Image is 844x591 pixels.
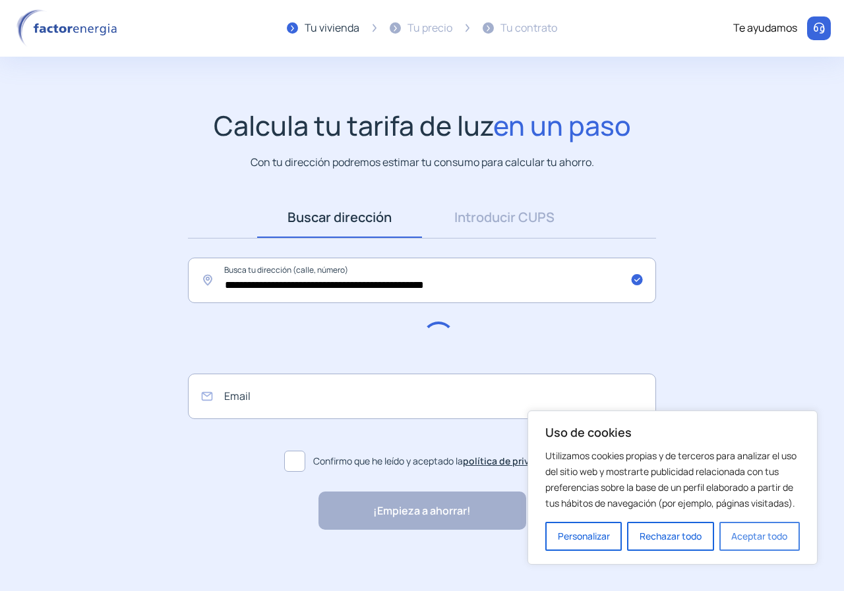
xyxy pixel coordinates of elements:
[812,22,826,35] img: llamar
[527,410,818,565] div: Uso de cookies
[733,20,797,37] div: Te ayudamos
[627,522,713,551] button: Rechazar todo
[422,197,587,238] a: Introducir CUPS
[463,455,560,467] a: política de privacidad
[545,424,800,440] p: Uso de cookies
[545,522,622,551] button: Personalizar
[257,197,422,238] a: Buscar dirección
[545,448,800,511] p: Utilizamos cookies propias y de terceros para analizar el uso del sitio web y mostrarte publicida...
[313,454,560,468] span: Confirmo que he leído y aceptado la
[214,109,631,142] h1: Calcula tu tarifa de luz
[251,154,594,171] p: Con tu dirección podremos estimar tu consumo para calcular tu ahorro.
[493,107,631,144] span: en un paso
[407,20,452,37] div: Tu precio
[13,9,125,47] img: logo factor
[305,20,359,37] div: Tu vivienda
[500,20,557,37] div: Tu contrato
[719,522,800,551] button: Aceptar todo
